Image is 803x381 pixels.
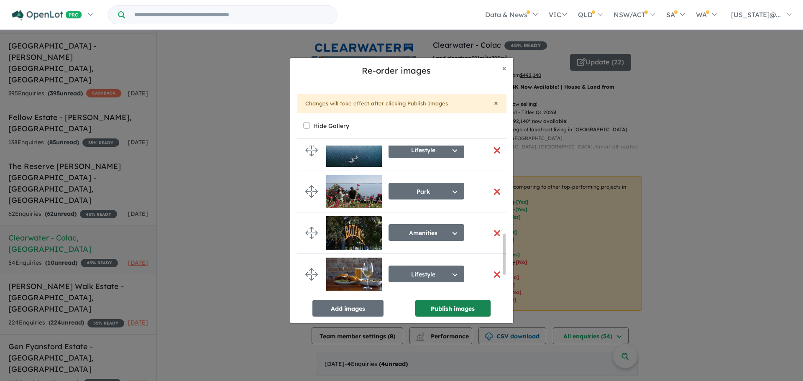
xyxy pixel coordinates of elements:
[305,268,318,281] img: drag.svg
[305,185,318,198] img: drag.svg
[415,300,491,317] button: Publish images
[297,64,496,77] h5: Re-order images
[312,300,384,317] button: Add images
[326,258,382,291] img: Clearwater%20-%20Colac___1705365369_0.png
[313,120,349,132] label: Hide Gallery
[305,144,318,156] img: drag.svg
[326,216,382,250] img: Clearwater%20-%20Colac___1705365369.png
[326,133,382,167] img: Clearwater%20-%20Colac___1705365332_2.png
[305,227,318,239] img: drag.svg
[326,175,382,208] img: Clearwater%20-%20Colac___1705365333.png
[494,99,498,107] button: Close
[389,266,464,282] button: Lifestyle
[12,10,82,20] img: Openlot PRO Logo White
[731,10,781,19] span: [US_STATE]@...
[389,141,464,158] button: Lifestyle
[494,98,498,107] span: ×
[502,63,506,73] span: ×
[127,6,335,24] input: Try estate name, suburb, builder or developer
[389,183,464,199] button: Park
[297,94,506,113] div: Changes will take effect after clicking Publish Images
[389,224,464,241] button: Amenities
